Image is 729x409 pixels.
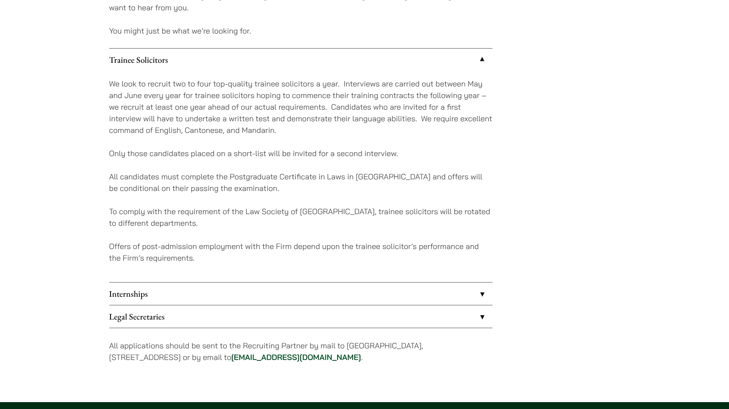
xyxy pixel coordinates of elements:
[109,49,492,71] a: Trainee Solicitors
[109,78,492,136] p: We look to recruit two to four top-quality trainee solicitors a year. Interviews are carried out ...
[109,305,492,328] a: Legal Secretaries
[109,171,492,194] p: All candidates must complete the Postgraduate Certificate in Laws in [GEOGRAPHIC_DATA] and offers...
[109,340,492,363] p: All applications should be sent to the Recruiting Partner by mail to [GEOGRAPHIC_DATA], [STREET_A...
[109,283,492,305] a: Internships
[109,71,492,282] div: Trainee Solicitors
[109,240,492,264] p: Offers of post-admission employment with the Firm depend upon the trainee solicitor’s performance...
[109,206,492,229] p: To comply with the requirement of the Law Society of [GEOGRAPHIC_DATA], trainee solicitors will b...
[231,352,361,362] a: [EMAIL_ADDRESS][DOMAIN_NAME]
[109,148,492,159] p: Only those candidates placed on a short-list will be invited for a second interview.
[109,25,492,37] p: You might just be what we’re looking for.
